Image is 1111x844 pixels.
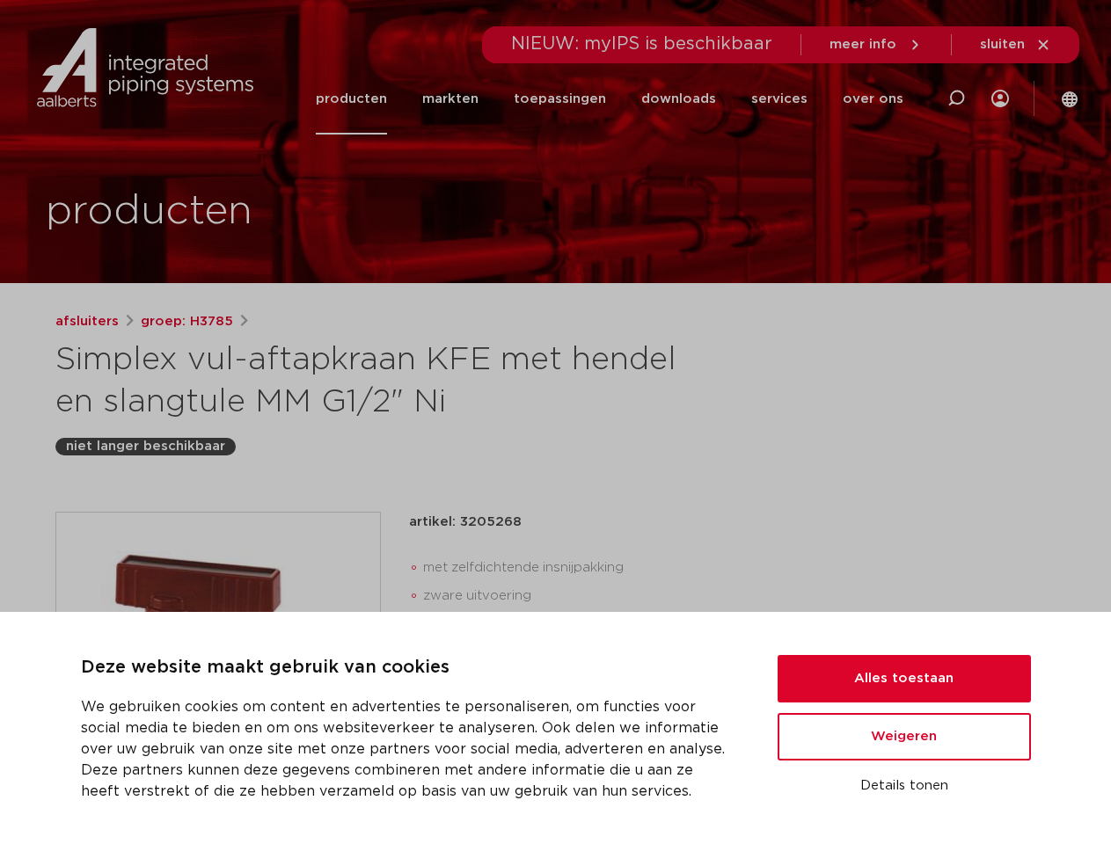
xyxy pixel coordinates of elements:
a: toepassingen [514,63,606,135]
h1: Simplex vul-aftapkraan KFE met hendel en slangtule MM G1/2" Ni [55,339,716,424]
button: Weigeren [778,713,1031,760]
a: over ons [843,63,903,135]
p: Deze website maakt gebruik van cookies [81,654,735,682]
li: afneembare hendel [423,609,1056,637]
a: producten [316,63,387,135]
span: meer info [830,38,896,51]
span: sluiten [980,38,1025,51]
p: We gebruiken cookies om content en advertenties te personaliseren, om functies voor social media ... [81,696,735,802]
a: downloads [641,63,716,135]
a: markten [422,63,479,135]
div: my IPS [991,63,1009,135]
h1: producten [46,184,252,240]
li: met zelfdichtende insnijpakking [423,554,1056,582]
a: services [751,63,808,135]
img: Product Image for Simplex vul-aftapkraan KFE met hendel en slangtule MM G1/2" Ni [56,513,380,836]
nav: Menu [316,63,903,135]
p: niet langer beschikbaar [66,436,225,457]
a: sluiten [980,37,1051,53]
a: afsluiters [55,311,119,332]
p: artikel: 3205268 [409,512,522,533]
button: Details tonen [778,771,1031,801]
button: Alles toestaan [778,655,1031,702]
span: NIEUW: myIPS is beschikbaar [511,35,772,53]
a: meer info [830,37,923,53]
li: zware uitvoering [423,582,1056,610]
a: groep: H3785 [141,311,233,332]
